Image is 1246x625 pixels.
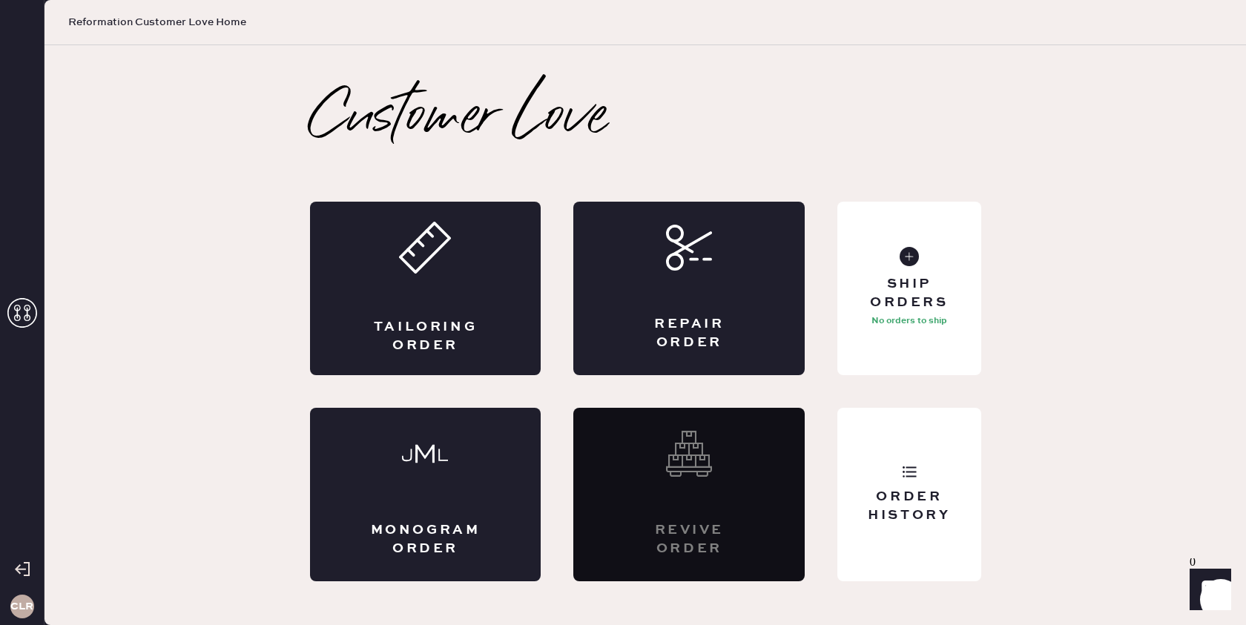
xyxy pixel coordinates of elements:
[68,15,246,30] span: Reformation Customer Love Home
[310,89,607,148] h2: Customer Love
[633,315,745,352] div: Repair Order
[871,312,947,330] p: No orders to ship
[369,521,482,558] div: Monogram Order
[849,275,969,312] div: Ship Orders
[849,488,969,525] div: Order History
[369,318,482,355] div: Tailoring Order
[633,521,745,558] div: Revive order
[10,601,33,612] h3: CLR
[1176,558,1239,622] iframe: Front Chat
[573,408,805,581] div: Interested? Contact us at care@hemster.co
